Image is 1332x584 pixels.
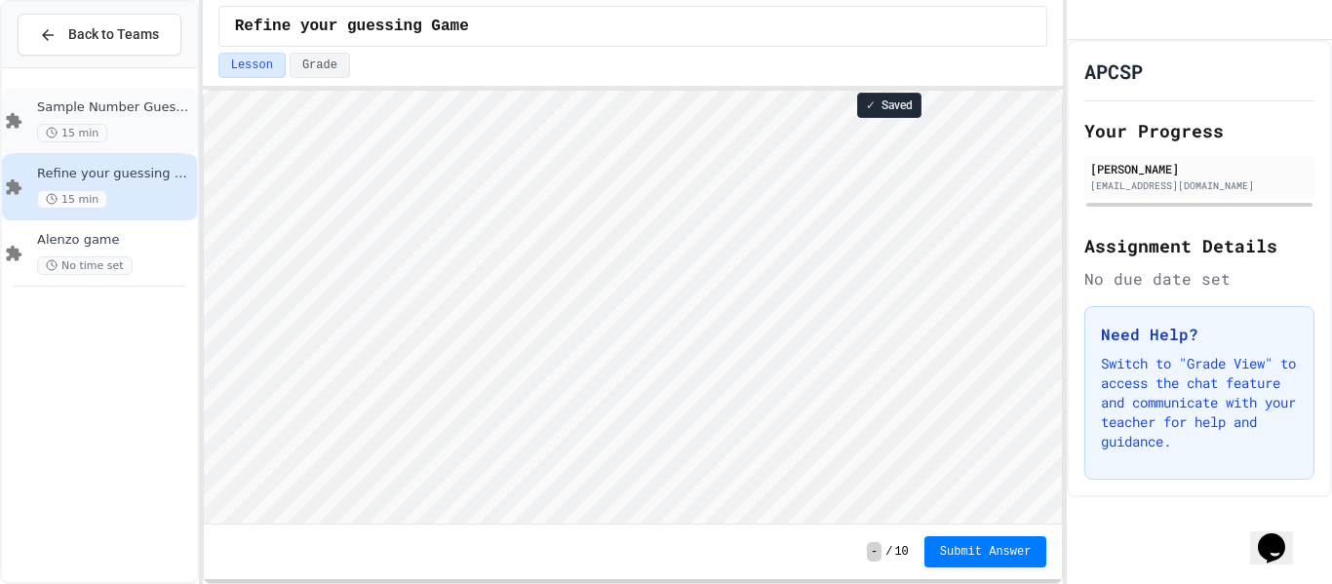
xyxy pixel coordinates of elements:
[1101,323,1298,346] h3: Need Help?
[37,190,107,209] span: 15 min
[37,232,193,249] span: Alenzo game
[204,91,1063,524] iframe: Snap! Programming Environment
[881,97,913,113] span: Saved
[1084,267,1314,291] div: No due date set
[290,53,350,78] button: Grade
[1101,354,1298,451] p: Switch to "Grade View" to access the chat feature and communicate with your teacher for help and ...
[37,256,133,275] span: No time set
[866,97,876,113] span: ✓
[1084,117,1314,144] h2: Your Progress
[867,542,881,562] span: -
[218,53,286,78] button: Lesson
[37,99,193,116] span: Sample Number Guessing Game
[894,544,908,560] span: 10
[37,166,193,182] span: Refine your guessing Game
[235,15,469,38] span: Refine your guessing Game
[1084,232,1314,259] h2: Assignment Details
[1090,178,1309,193] div: [EMAIL_ADDRESS][DOMAIN_NAME]
[18,14,181,56] button: Back to Teams
[1250,506,1312,565] iframe: chat widget
[37,124,107,142] span: 15 min
[885,544,892,560] span: /
[68,24,159,45] span: Back to Teams
[940,544,1032,560] span: Submit Answer
[1084,58,1143,85] h1: APCSP
[1090,160,1309,177] div: [PERSON_NAME]
[924,536,1047,567] button: Submit Answer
